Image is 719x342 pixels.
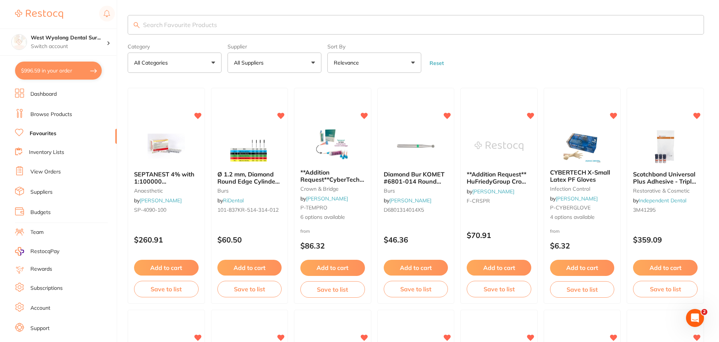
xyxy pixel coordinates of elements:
[15,247,59,256] a: RestocqPay
[31,43,107,50] p: Switch account
[334,59,362,66] p: Relevance
[550,204,591,211] span: P-CYBERGLOVE
[467,281,531,297] button: Save to list
[134,170,197,199] span: SEPTANEST 4% with 1:100000 [MEDICAL_DATA] 2.2ml 2xBox 50 GOLD
[300,195,348,202] span: by
[30,188,53,196] a: Suppliers
[134,281,199,297] button: Save to list
[15,62,102,80] button: $996.59 in your order
[389,197,431,204] a: [PERSON_NAME]
[15,10,63,19] img: Restocq Logo
[427,60,446,66] button: Reset
[217,171,282,185] b: Ø 1.2 mm, Diamond Round Edge Cylinder, Red, FG | Packet of 10
[300,186,365,192] small: crown & bridge
[300,169,365,183] b: **Addition Request**CyberTech Temporary Crown & Bridge Material A3
[550,195,598,202] span: by
[558,125,607,163] img: CYBERTECH X-Small Latex PF Gloves
[633,260,698,276] button: Add to cart
[29,149,64,156] a: Inventory Lists
[234,59,267,66] p: All Suppliers
[134,206,166,213] span: SP-4090-100
[217,197,244,204] span: by
[384,197,431,204] span: by
[142,127,191,165] img: SEPTANEST 4% with 1:100000 adrenalin 2.2ml 2xBox 50 GOLD
[472,188,514,195] a: [PERSON_NAME]
[30,304,50,312] a: Account
[633,206,656,213] span: 3M41295
[391,127,440,165] img: Diamond Bur KOMET #6801-014 Round Coarse FG Pack of 5
[228,44,321,50] label: Supplier
[384,235,448,244] p: $46.36
[550,186,615,192] small: infection control
[327,44,421,50] label: Sort By
[550,241,615,250] p: $6.32
[217,206,279,213] span: 101-837KR-514-314-012
[30,265,52,273] a: Rewards
[228,53,321,73] button: All Suppliers
[633,171,698,185] b: Scotchbond Universal Plus Adhesive - Triple Pack
[467,197,490,204] span: F-CRSPR
[550,260,615,276] button: Add to cart
[134,197,182,204] span: by
[384,171,448,185] b: Diamond Bur KOMET #6801-014 Round Coarse FG Pack of 5
[384,206,424,213] span: D6801314014X5
[300,241,365,250] p: $86.32
[30,325,50,332] a: Support
[701,309,707,315] span: 2
[467,231,531,240] p: $70.91
[384,260,448,276] button: Add to cart
[128,15,704,35] input: Search Favourite Products
[550,281,615,298] button: Save to list
[223,197,244,204] a: RiDental
[639,197,686,204] a: Independent Dental
[225,127,274,165] img: Ø 1.2 mm, Diamond Round Edge Cylinder, Red, FG | Packet of 10
[633,170,696,192] span: Scotchbond Universal Plus Adhesive - Triple Pack
[30,248,59,255] span: RestocqPay
[30,168,61,176] a: View Orders
[15,247,24,256] img: RestocqPay
[308,125,357,163] img: **Addition Request**CyberTech Temporary Crown & Bridge Material A3
[140,197,182,204] a: [PERSON_NAME]
[128,44,222,50] label: Category
[550,214,615,221] span: 4 options available
[300,214,365,221] span: 6 options available
[217,170,280,192] span: Ø 1.2 mm, Diamond Round Edge Cylinder, Red, FG | Packet of 10
[633,235,698,244] p: $359.09
[300,281,365,298] button: Save to list
[30,111,72,118] a: Browse Products
[633,197,686,204] span: by
[300,204,327,211] span: P-TEMPRO
[550,228,560,234] span: from
[327,53,421,73] button: Relevance
[134,260,199,276] button: Add to cart
[550,169,615,183] b: CYBERTECH X-Small Latex PF Gloves
[475,127,523,165] img: **Addition Request** HuFriedyGroup Crown Spreader - Nash Taylor - #6 Satin Steel Handle
[134,235,199,244] p: $260.91
[128,53,222,73] button: All Categories
[30,229,44,236] a: Team
[384,188,448,194] small: burs
[134,59,171,66] p: All Categories
[467,188,514,195] span: by
[134,171,199,185] b: SEPTANEST 4% with 1:100000 adrenalin 2.2ml 2xBox 50 GOLD
[31,34,107,42] h4: West Wyalong Dental Surgery (DentalTown 4)
[217,281,282,297] button: Save to list
[633,281,698,297] button: Save to list
[384,170,445,192] span: Diamond Bur KOMET #6801-014 Round Coarse FG Pack of 5
[134,188,199,194] small: anaesthetic
[550,169,610,183] span: CYBERTECH X-Small Latex PF Gloves
[641,127,690,165] img: Scotchbond Universal Plus Adhesive - Triple Pack
[300,228,310,234] span: from
[30,209,51,216] a: Budgets
[217,188,282,194] small: burs
[556,195,598,202] a: [PERSON_NAME]
[217,260,282,276] button: Add to cart
[300,260,365,276] button: Add to cart
[633,188,698,194] small: restorative & cosmetic
[300,169,364,197] span: **Addition Request**CyberTech Temporary Crown & Bridge Material A3
[30,90,57,98] a: Dashboard
[217,235,282,244] p: $60.50
[306,195,348,202] a: [PERSON_NAME]
[384,281,448,297] button: Save to list
[686,309,704,327] iframe: Intercom live chat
